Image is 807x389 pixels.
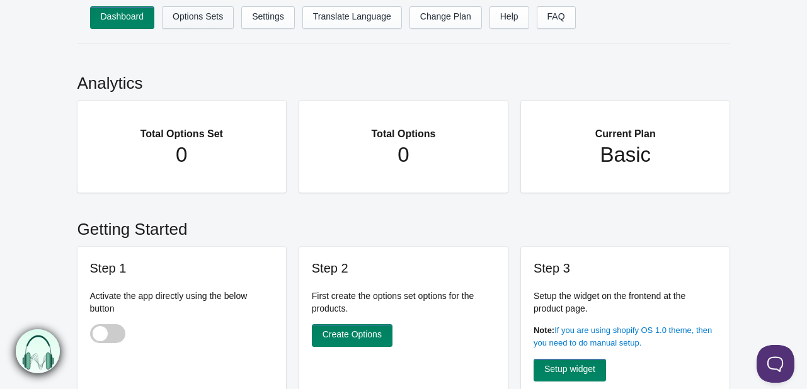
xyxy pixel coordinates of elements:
h3: Step 1 [90,259,274,277]
iframe: Toggle Customer Support [757,345,794,383]
p: First create the options set options for the products. [312,290,496,315]
b: Note: [534,325,554,335]
a: Settings [241,6,295,29]
a: Change Plan [409,6,482,29]
a: Help [489,6,529,29]
p: Setup the widget on the frontend at the product page. [534,290,718,315]
h2: Total Options [324,113,483,142]
h2: Getting Started [77,205,730,247]
a: FAQ [537,6,576,29]
h1: 0 [103,142,261,167]
a: Setup widget [534,359,606,381]
h2: Analytics [77,59,730,101]
a: Translate Language [302,6,402,29]
h3: Step 3 [534,259,718,277]
img: bxm.png [16,330,60,374]
h3: Step 2 [312,259,496,277]
h2: Current Plan [546,113,705,142]
a: Options Sets [162,6,234,29]
h1: Basic [546,142,705,167]
a: If you are using shopify OS 1.0 theme, then you need to do manual setup. [534,325,712,347]
h1: 0 [324,142,483,167]
a: Dashboard [90,6,155,29]
p: Activate the app directly using the below button [90,290,274,315]
a: Create Options [312,324,392,347]
h2: Total Options Set [103,113,261,142]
